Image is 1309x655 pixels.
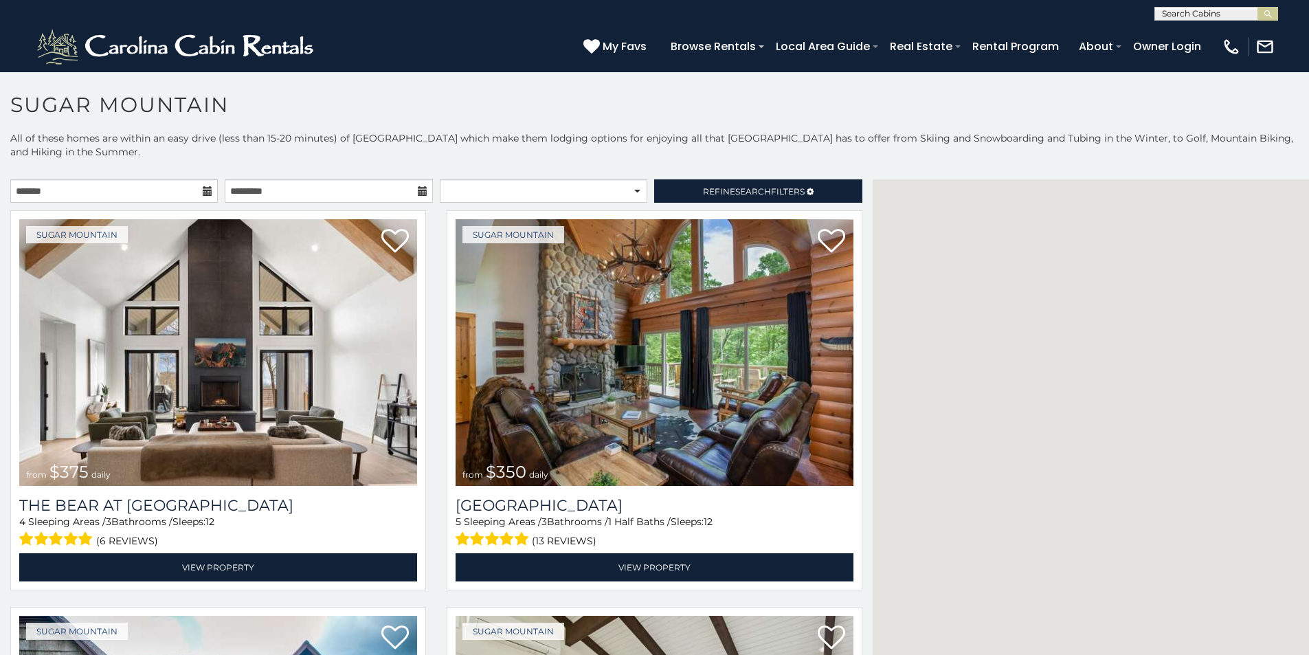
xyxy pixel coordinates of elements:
a: [GEOGRAPHIC_DATA] [456,496,853,515]
span: daily [529,469,548,480]
a: RefineSearchFilters [654,179,862,203]
img: mail-regular-white.png [1255,37,1275,56]
a: Grouse Moor Lodge from $350 daily [456,219,853,486]
a: Add to favorites [381,227,409,256]
a: Local Area Guide [769,34,877,58]
a: The Bear At [GEOGRAPHIC_DATA] [19,496,417,515]
span: Search [735,186,771,197]
span: 1 Half Baths / [608,515,671,528]
a: The Bear At Sugar Mountain from $375 daily [19,219,417,486]
a: Real Estate [883,34,959,58]
img: The Bear At Sugar Mountain [19,219,417,486]
span: $350 [486,462,526,482]
a: Browse Rentals [664,34,763,58]
a: Sugar Mountain [462,226,564,243]
span: Refine Filters [703,186,805,197]
a: Add to favorites [818,624,845,653]
a: Add to favorites [381,624,409,653]
a: Sugar Mountain [26,623,128,640]
img: Grouse Moor Lodge [456,219,853,486]
span: $375 [49,462,89,482]
a: View Property [19,553,417,581]
div: Sleeping Areas / Bathrooms / Sleeps: [19,515,417,550]
a: View Property [456,553,853,581]
span: (6 reviews) [96,532,158,550]
h3: The Bear At Sugar Mountain [19,496,417,515]
div: Sleeping Areas / Bathrooms / Sleeps: [456,515,853,550]
span: from [462,469,483,480]
span: 3 [541,515,547,528]
span: 5 [456,515,461,528]
span: from [26,469,47,480]
span: daily [91,469,111,480]
span: 12 [704,515,713,528]
span: My Favs [603,38,647,55]
a: Add to favorites [818,227,845,256]
img: phone-regular-white.png [1222,37,1241,56]
a: My Favs [583,38,650,56]
img: White-1-2.png [34,26,320,67]
a: Sugar Mountain [462,623,564,640]
span: 3 [106,515,111,528]
a: Rental Program [965,34,1066,58]
h3: Grouse Moor Lodge [456,496,853,515]
span: 12 [205,515,214,528]
a: Sugar Mountain [26,226,128,243]
span: 4 [19,515,25,528]
a: Owner Login [1126,34,1208,58]
span: (13 reviews) [532,532,596,550]
a: About [1072,34,1120,58]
